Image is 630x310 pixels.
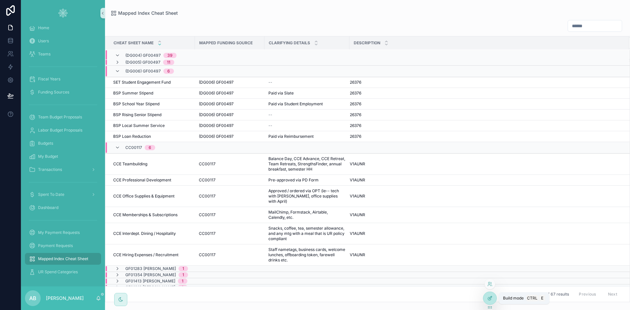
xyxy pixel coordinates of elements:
[113,212,178,217] span: CCE Memberships & Subscriptions
[25,111,101,123] a: Team Budget Proposals
[113,80,171,85] span: SET Student Engagement Fund
[25,48,101,60] a: Teams
[350,134,361,139] span: 26376
[199,194,261,199] a: CC00117
[199,80,234,85] span: (DG006) GF00497
[199,134,261,139] a: (DG006) GF00497
[350,112,621,117] a: 26376
[125,53,161,58] span: (DG004) GF00497
[125,69,161,74] span: (DG006) GF00497
[503,296,524,301] span: Build mode
[118,10,178,16] span: Mapped Index Cheat Sheet
[526,295,538,301] span: Ctrl
[268,177,319,183] span: Pre-approved via PD Form
[38,205,58,210] span: Dashboard
[113,194,175,199] span: CCE Office Supplies & Equipment
[350,194,621,199] a: V1AUNR
[113,91,191,96] a: BSP Summer Stipend
[199,252,216,258] span: CC00117
[149,145,151,150] div: 6
[38,141,53,146] span: Budgets
[199,112,234,117] span: (DG006) GF00497
[199,177,261,183] a: CC00117
[125,266,176,271] span: GF01283 [PERSON_NAME]
[539,296,545,301] span: E
[350,91,621,96] a: 26376
[182,285,183,290] div: 1
[113,112,191,117] a: BSP Rising Senior Stipend
[199,231,216,236] span: CC00117
[113,101,191,107] a: BSP School Year Stipend
[199,40,253,46] span: Mapped Funding Source
[25,240,101,252] a: Payment Requests
[113,231,191,236] a: CCE Interdept. Dining / Hospitality
[38,243,73,248] span: Payment Requests
[199,123,234,128] span: (DG006) GF00497
[354,40,380,46] span: Description
[268,177,346,183] a: Pre-approved via PD Form
[25,202,101,214] a: Dashboard
[350,177,621,183] a: V1AUNR
[350,112,361,117] span: 26376
[268,134,314,139] span: Paid via Reimbursement
[268,80,346,85] a: --
[268,101,323,107] span: Paid via Student Employment
[350,212,365,217] span: V1AUNR
[199,212,216,217] span: CC00117
[199,231,261,236] a: CC00117
[199,91,261,96] a: (DG006) GF00497
[268,101,346,107] a: Paid via Student Employment
[113,161,147,167] span: CCE Teambuilding
[38,114,82,120] span: Team Budget Proposals
[113,212,191,217] a: CCE Memberships & Subscriptions
[125,272,176,278] span: GF01354 [PERSON_NAME]
[113,252,178,258] span: CCE Hiring Expenses / Recruitment
[25,227,101,238] a: My Payment Requests
[350,161,621,167] a: V1AUNR
[182,266,184,271] div: 1
[113,101,159,107] span: BSP School Year Stipend
[199,177,216,183] span: CC00117
[199,101,261,107] a: (DG006) GF00497
[113,177,191,183] a: CCE Professional Development
[268,112,272,117] span: --
[268,188,346,204] a: Approved / ordered via OPT (ie-- tech with [PERSON_NAME], office supplies with April)
[25,35,101,47] a: Users
[350,161,365,167] span: V1AUNR
[113,112,161,117] span: BSP Rising Senior Stipend
[38,25,49,31] span: Home
[268,247,346,263] a: Staff nametags, business cards, welcome lunches, offboarding token, farewell drinks etc.
[113,194,191,199] a: CCE Office Supplies & Equipment
[268,91,346,96] a: Paid via Slate
[25,164,101,176] a: Transactions
[268,226,346,241] a: Snacks, coffee, tea, semester allowance, and any mtg with a meal that is UR policy compliant
[199,161,261,167] a: CC00117
[268,210,346,220] a: MailChimp, Formstack, Airtable, Calendly, etc.
[113,123,191,128] a: BSP Local Summer Service
[113,161,191,167] a: CCE Teambuilding
[25,137,101,149] a: Budgets
[350,101,361,107] span: 26376
[350,91,361,96] span: 26376
[182,272,184,278] div: 1
[110,10,178,16] a: Mapped Index Cheat Sheet
[268,112,346,117] a: --
[182,279,183,284] div: 1
[350,123,361,128] span: 26376
[167,69,170,74] div: 6
[268,91,294,96] span: Paid via Slate
[350,80,621,85] a: 26376
[350,101,621,107] a: 26376
[113,134,151,139] span: BSP Loan Reduction
[350,194,365,199] span: V1AUNR
[25,22,101,34] a: Home
[25,151,101,162] a: My Budget
[113,123,165,128] span: BSP Local Summer Service
[350,177,365,183] span: V1AUNR
[58,8,68,18] img: App logo
[114,40,154,46] span: Cheat Sheet Name
[268,80,272,85] span: --
[38,256,88,261] span: Mapped Index Cheat Sheet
